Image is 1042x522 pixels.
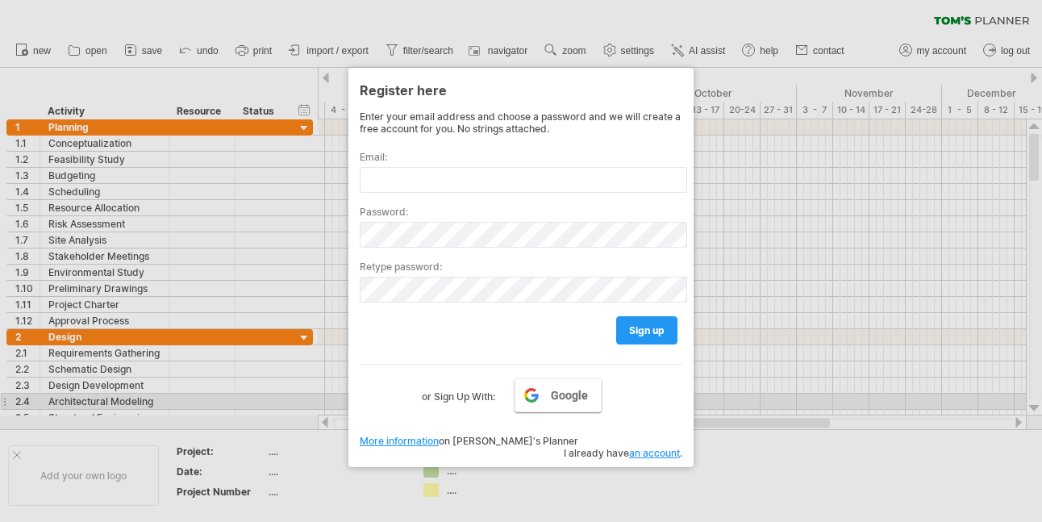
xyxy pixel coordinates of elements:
[616,316,677,345] a: sign up
[360,75,682,104] div: Register here
[360,435,439,447] a: More information
[564,447,682,459] span: I already have .
[551,389,588,402] span: Google
[360,435,578,447] span: on [PERSON_NAME]'s Planner
[629,447,680,459] a: an account
[360,111,682,135] div: Enter your email address and choose a password and we will create a free account for you. No stri...
[360,206,682,218] label: Password:
[422,378,495,406] label: or Sign Up With:
[515,378,602,412] a: Google
[629,324,665,336] span: sign up
[360,151,682,163] label: Email:
[360,261,682,273] label: Retype password:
